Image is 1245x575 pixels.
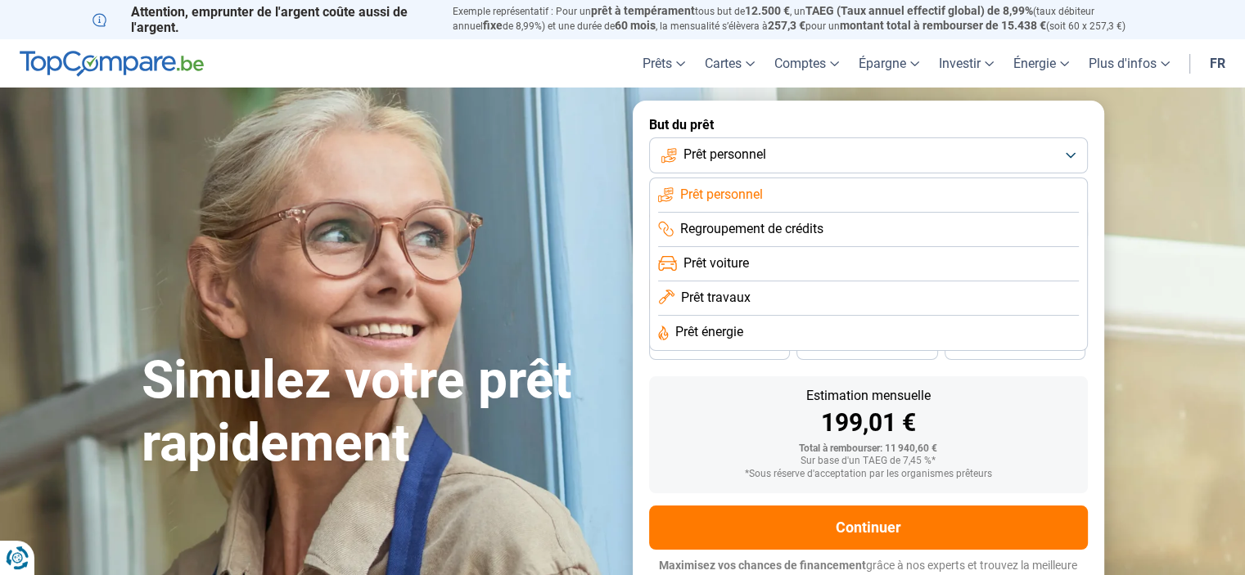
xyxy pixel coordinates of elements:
span: 257,3 € [768,19,805,32]
button: Continuer [649,505,1088,550]
a: Prêts [633,39,695,88]
span: prêt à tempérament [591,4,695,17]
span: Prêt personnel [680,186,763,204]
span: Prêt énergie [675,323,743,341]
span: 12.500 € [745,4,790,17]
span: Regroupement de crédits [680,220,823,238]
div: Estimation mensuelle [662,389,1075,402]
span: Prêt voiture [683,254,749,272]
span: Maximisez vos chances de financement [659,559,866,572]
span: 36 mois [701,343,738,353]
span: montant total à rembourser de 15.438 € [840,19,1046,32]
span: TAEG (Taux annuel effectif global) de 8,99% [805,4,1033,17]
img: TopCompare [20,51,204,77]
a: Cartes [695,39,765,88]
label: But du prêt [649,117,1088,133]
span: 60 mois [615,19,656,32]
span: 30 mois [849,343,885,353]
a: Plus d'infos [1079,39,1180,88]
span: Prêt travaux [681,289,751,307]
a: Énergie [1004,39,1079,88]
a: Épargne [849,39,929,88]
a: Comptes [765,39,849,88]
button: Prêt personnel [649,137,1088,173]
span: fixe [483,19,503,32]
span: 24 mois [997,343,1033,353]
span: Prêt personnel [683,146,766,164]
p: Attention, emprunter de l'argent coûte aussi de l'argent. [92,4,433,35]
div: *Sous réserve d'acceptation par les organismes prêteurs [662,469,1075,480]
a: fr [1200,39,1235,88]
h1: Simulez votre prêt rapidement [142,349,613,475]
p: Exemple représentatif : Pour un tous but de , un (taux débiteur annuel de 8,99%) et une durée de ... [453,4,1153,34]
a: Investir [929,39,1004,88]
div: 199,01 € [662,411,1075,435]
div: Total à rembourser: 11 940,60 € [662,443,1075,455]
div: Sur base d'un TAEG de 7,45 %* [662,456,1075,467]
